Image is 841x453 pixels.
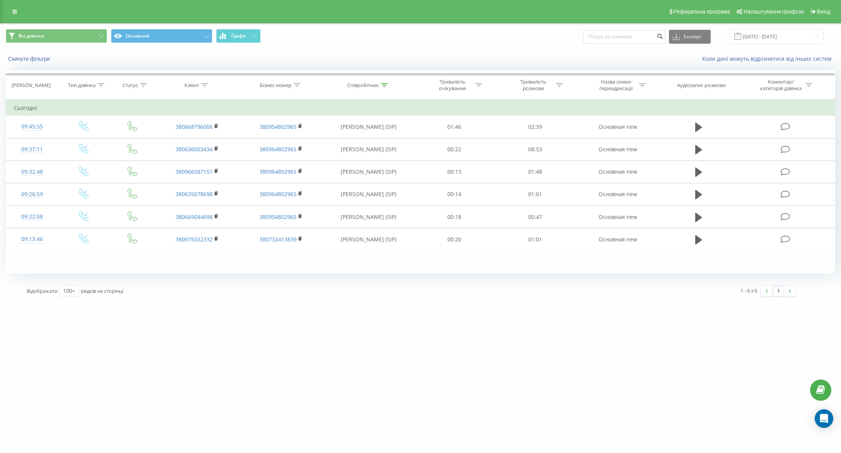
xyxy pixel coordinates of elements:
[576,228,660,251] td: Основная new
[184,82,199,89] div: Клієнт
[773,285,784,296] a: 1
[176,123,213,130] a: 380668796006
[14,187,50,202] div: 09:26:59
[495,206,576,228] td: 00:47
[259,190,297,198] a: 380964802965
[513,79,554,92] div: Тривалість розмови
[323,183,414,205] td: [PERSON_NAME] (SIP)
[176,236,213,243] a: 380975032332
[414,116,495,138] td: 01:46
[495,161,576,183] td: 01:48
[259,213,297,221] a: 380954802965
[259,236,297,243] a: 380732413839
[495,116,576,138] td: 02:39
[414,183,495,205] td: 00:14
[669,30,711,44] button: Експорт
[576,183,660,205] td: Основная new
[576,116,660,138] td: Основная new
[123,82,138,89] div: Статус
[260,82,292,89] div: Бізнес номер
[176,213,213,221] a: 380669044698
[19,33,44,39] span: Всі дзвінки
[347,82,379,89] div: Співробітник
[677,82,726,89] div: Аудіозапис розмови
[702,55,835,62] a: Коли дані можуть відрізнятися вiд інших систем
[6,55,54,62] button: Скинути фільтри
[14,209,50,224] div: 09:22:08
[68,82,96,89] div: Тип дзвінка
[323,206,414,228] td: [PERSON_NAME] (SIP)
[323,228,414,251] td: [PERSON_NAME] (SIP)
[323,161,414,183] td: [PERSON_NAME] (SIP)
[231,33,246,39] span: Графік
[27,287,58,294] span: Відображати
[111,29,212,43] button: Основний
[414,138,495,161] td: 00:22
[414,228,495,251] td: 00:20
[259,168,297,175] a: 380964802965
[432,79,473,92] div: Тривалість очікування
[323,116,414,138] td: [PERSON_NAME] (SIP)
[495,138,576,161] td: 08:53
[14,232,50,247] div: 09:13:46
[414,206,495,228] td: 00:18
[176,190,213,198] a: 380635078698
[414,161,495,183] td: 00:13
[14,119,50,134] div: 09:45:55
[216,29,261,43] button: Графік
[595,79,637,92] div: Назва схеми переадресації
[817,9,831,15] span: Вихід
[12,82,51,89] div: [PERSON_NAME]
[815,409,833,428] div: Open Intercom Messenger
[259,145,297,153] a: 380964802965
[14,164,50,179] div: 09:32:48
[6,29,107,43] button: Всі дзвінки
[176,145,213,153] a: 380636003434
[583,30,665,44] input: Пошук за номером
[495,183,576,205] td: 01:01
[674,9,730,15] span: Реферальна програма
[495,228,576,251] td: 01:01
[14,142,50,157] div: 09:37:11
[758,79,803,92] div: Коментар/категорія дзвінка
[576,161,660,183] td: Основная new
[744,9,804,15] span: Налаштування профілю
[81,287,123,294] span: рядків на сторінці
[259,123,297,130] a: 380954802965
[176,168,213,175] a: 380966587151
[576,206,660,228] td: Основная new
[63,287,72,295] div: 100
[740,287,757,294] div: 1 - 6 з 6
[576,138,660,161] td: Основная new
[6,100,835,116] td: Сьогодні
[323,138,414,161] td: [PERSON_NAME] (SIP)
